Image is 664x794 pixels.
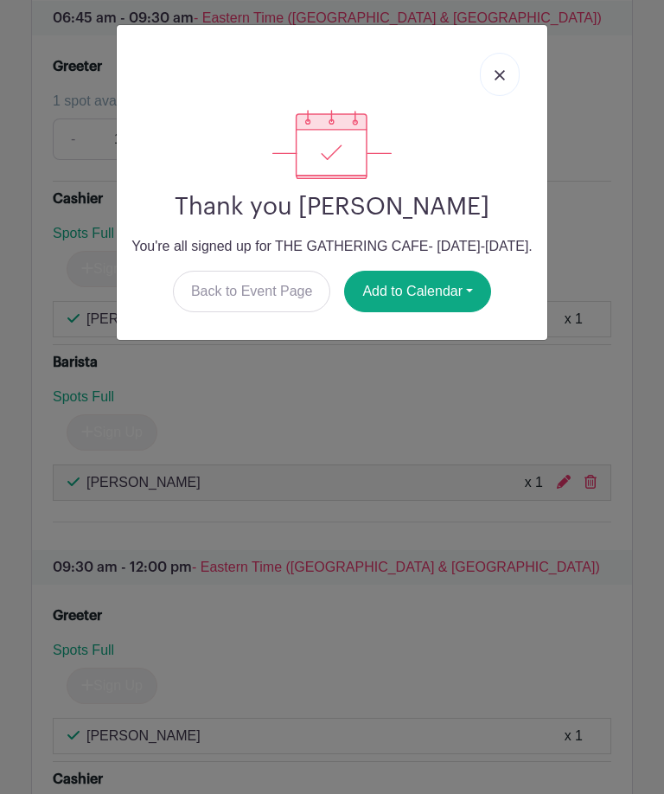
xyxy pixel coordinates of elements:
[495,70,505,80] img: close_button-5f87c8562297e5c2d7936805f587ecaba9071eb48480494691a3f1689db116b3.svg
[173,271,331,312] a: Back to Event Page
[131,236,533,257] p: You're all signed up for THE GATHERING CAFE- [DATE]-[DATE].
[131,193,533,222] h2: Thank you [PERSON_NAME]
[272,110,392,179] img: signup_complete-c468d5dda3e2740ee63a24cb0ba0d3ce5d8a4ecd24259e683200fb1569d990c8.svg
[344,271,491,312] button: Add to Calendar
